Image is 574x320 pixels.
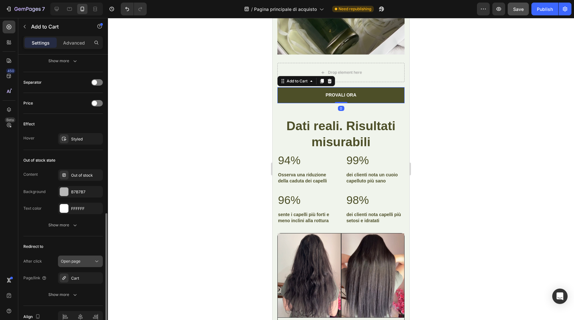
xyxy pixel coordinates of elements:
[71,275,101,281] div: Cart
[23,244,43,249] div: Redirect to
[513,6,524,12] span: Save
[23,189,45,195] div: Background
[48,58,78,64] div: Show more
[23,206,42,211] div: Text color
[339,6,371,12] span: Need republishing
[6,68,15,73] div: 450
[23,135,35,141] div: Hover
[23,80,42,85] div: Separator
[48,291,78,298] div: Show more
[71,136,101,142] div: Styled
[5,117,15,122] div: Beta
[254,6,317,13] span: Pagina principale di acquisto
[251,6,253,13] span: /
[273,18,409,320] iframe: Design area
[23,121,35,127] div: Effect
[63,39,85,46] p: Advanced
[32,39,50,46] p: Settings
[23,219,103,231] button: Show more
[48,222,78,228] div: Show more
[23,172,38,177] div: Content
[71,189,101,195] div: B7B7B7
[23,258,42,264] div: After click
[71,173,101,178] div: Out of stock
[23,275,47,281] div: Page/link
[23,157,55,163] div: Out of stock state
[508,3,529,15] button: Save
[23,100,33,106] div: Price
[552,289,568,304] div: Open Intercom Messenger
[31,23,86,30] p: Add to Cart
[23,55,103,67] button: Show more
[42,5,45,13] p: 7
[61,259,80,264] span: Open page
[58,256,103,267] button: Open page
[71,206,101,212] div: FFFFFF
[537,6,553,13] div: Publish
[531,3,558,15] button: Publish
[121,3,147,15] div: Undo/Redo
[23,289,103,300] button: Show more
[3,3,48,15] button: 7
